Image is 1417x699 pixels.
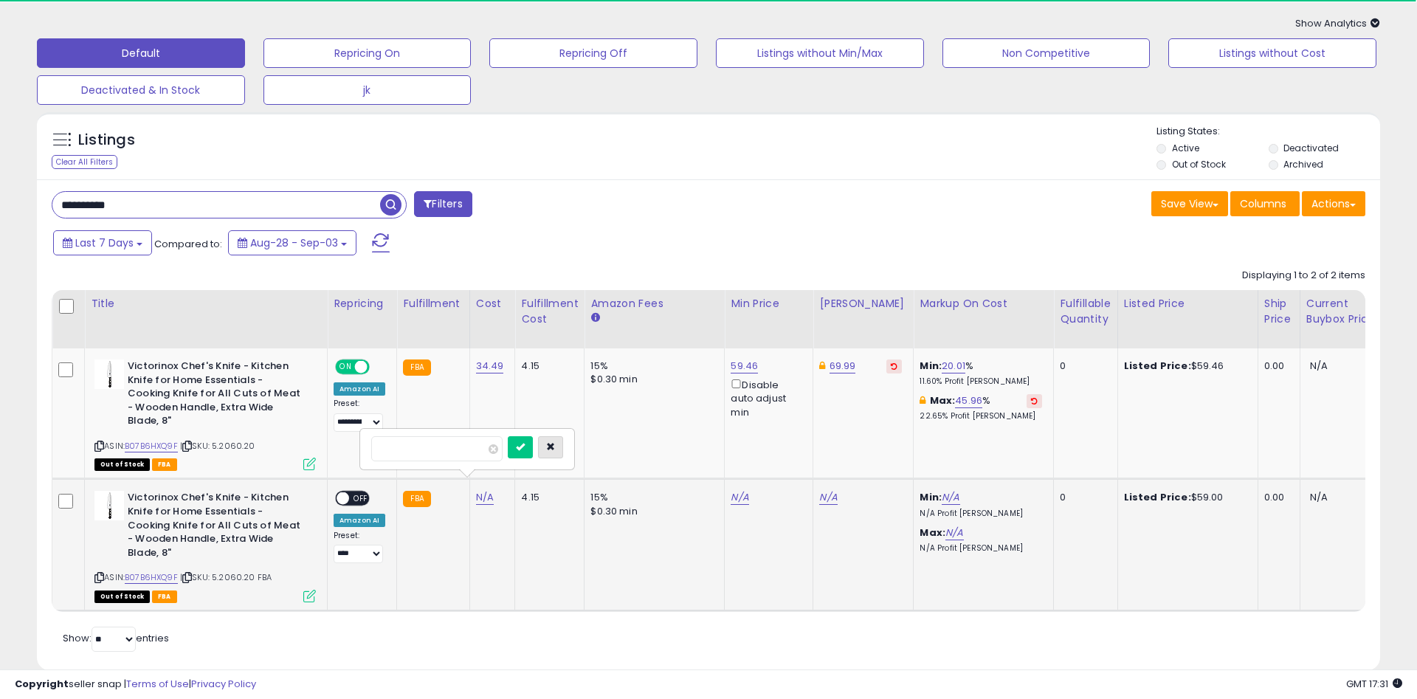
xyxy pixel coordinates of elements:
div: $0.30 min [590,505,713,518]
small: FBA [403,491,430,507]
span: Columns [1240,196,1286,211]
div: Amazon Fees [590,296,718,311]
div: 4.15 [521,359,573,373]
div: $59.00 [1124,491,1247,504]
a: N/A [731,490,748,505]
a: 20.01 [942,359,965,373]
button: Actions [1302,191,1365,216]
span: All listings that are currently out of stock and unavailable for purchase on Amazon [94,458,150,471]
a: 45.96 [955,393,982,408]
a: N/A [945,526,963,540]
div: ASIN: [94,359,316,469]
button: Repricing Off [489,38,697,68]
a: B07B6HXQ9F [125,571,178,584]
b: Victorinox Chef's Knife - Kitchen Knife for Home Essentials - Cooking Knife for All Cuts of Meat ... [128,491,307,563]
span: N/A [1310,490,1328,504]
p: Listing States: [1156,125,1379,139]
a: N/A [819,490,837,505]
b: Min: [920,490,942,504]
div: Min Price [731,296,807,311]
button: Filters [414,191,472,217]
div: Ship Price [1264,296,1294,327]
span: Show: entries [63,631,169,645]
span: FBA [152,458,177,471]
span: Show Analytics [1295,16,1380,30]
div: 0 [1060,491,1106,504]
div: 4.15 [521,491,573,504]
span: Compared to: [154,237,222,251]
span: All listings that are currently out of stock and unavailable for purchase on Amazon [94,590,150,603]
button: Repricing On [263,38,472,68]
span: ON [337,361,355,373]
label: Deactivated [1283,142,1339,154]
label: Out of Stock [1172,158,1226,171]
b: Max: [920,526,945,540]
a: Terms of Use [126,677,189,691]
label: Active [1172,142,1199,154]
span: OFF [368,361,391,373]
div: Fulfillment Cost [521,296,578,327]
div: Markup on Cost [920,296,1047,311]
div: 15% [590,359,713,373]
div: Amazon AI [334,514,385,527]
div: $0.30 min [590,373,713,386]
span: | SKU: 5.2060.20 [180,440,255,452]
a: B07B6HXQ9F [125,440,178,452]
span: Last 7 Days [75,235,134,250]
div: Cost [476,296,509,311]
div: 0.00 [1264,359,1289,373]
div: seller snap | | [15,678,256,692]
th: The percentage added to the cost of goods (COGS) that forms the calculator for Min & Max prices. [914,290,1054,348]
span: N/A [1310,359,1328,373]
button: Non Competitive [942,38,1151,68]
button: Deactivated & In Stock [37,75,245,105]
img: 21iIUx+zTHL._SL40_.jpg [94,359,124,389]
button: Listings without Cost [1168,38,1376,68]
b: Max: [930,393,956,407]
div: Disable auto adjust min [731,376,801,419]
div: Listed Price [1124,296,1252,311]
p: N/A Profit [PERSON_NAME] [920,509,1042,519]
a: N/A [476,490,494,505]
p: 11.60% Profit [PERSON_NAME] [920,376,1042,387]
span: Aug-28 - Sep-03 [250,235,338,250]
span: OFF [349,492,373,505]
b: Victorinox Chef's Knife - Kitchen Knife for Home Essentials - Cooking Knife for All Cuts of Meat ... [128,359,307,432]
div: [PERSON_NAME] [819,296,907,311]
small: Amazon Fees. [590,311,599,325]
div: Current Buybox Price [1306,296,1382,327]
b: Min: [920,359,942,373]
div: 0 [1060,359,1106,373]
button: Columns [1230,191,1300,216]
b: Listed Price: [1124,359,1191,373]
b: Listed Price: [1124,490,1191,504]
div: % [920,394,1042,421]
div: Clear All Filters [52,155,117,169]
div: Amazon AI [334,382,385,396]
a: 34.49 [476,359,504,373]
button: Save View [1151,191,1228,216]
button: Listings without Min/Max [716,38,924,68]
a: N/A [942,490,959,505]
button: Last 7 Days [53,230,152,255]
div: Title [91,296,321,311]
span: | SKU: 5.2060.20 FBA [180,571,272,583]
div: Preset: [334,531,385,564]
button: Aug-28 - Sep-03 [228,230,356,255]
span: 2025-09-11 17:31 GMT [1346,677,1402,691]
strong: Copyright [15,677,69,691]
label: Archived [1283,158,1323,171]
a: Privacy Policy [191,677,256,691]
h5: Listings [78,130,135,151]
button: jk [263,75,472,105]
p: N/A Profit [PERSON_NAME] [920,543,1042,554]
div: % [920,359,1042,387]
div: ASIN: [94,491,316,600]
div: Repricing [334,296,390,311]
a: 69.99 [830,359,856,373]
span: FBA [152,590,177,603]
div: $59.46 [1124,359,1247,373]
div: Fulfillment [403,296,463,311]
div: Fulfillable Quantity [1060,296,1111,327]
div: Displaying 1 to 2 of 2 items [1242,269,1365,283]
